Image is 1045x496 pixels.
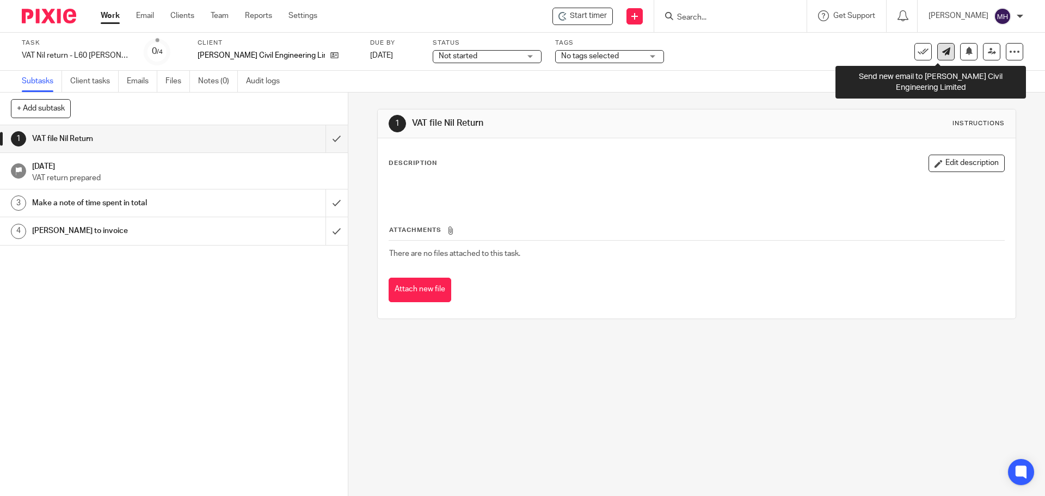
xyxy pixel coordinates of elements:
a: Settings [288,10,317,21]
p: [PERSON_NAME] [929,10,988,21]
h1: VAT file Nil Return [32,131,220,147]
a: Team [211,10,229,21]
a: Files [165,71,190,92]
span: Start timer [570,10,607,22]
label: Task [22,39,131,47]
div: VAT Nil return - L60 Lynch Civil Engineering Ltd [22,50,131,61]
div: VAT Nil return - L60 [PERSON_NAME] Civil Engineering Ltd [22,50,131,61]
small: /4 [157,49,163,55]
h1: VAT file Nil Return [412,118,720,129]
button: Edit description [929,155,1005,172]
a: Email [136,10,154,21]
span: There are no files attached to this task. [389,250,520,258]
div: Lynch Civil Engineering Limited - VAT Nil return - L60 Lynch Civil Engineering Ltd [552,8,613,25]
div: 0 [152,45,163,58]
a: Audit logs [246,71,288,92]
h1: [PERSON_NAME] to invoice [32,223,220,239]
span: No tags selected [561,52,619,60]
img: Pixie [22,9,76,23]
div: 3 [11,195,26,211]
a: Client tasks [70,71,119,92]
div: 4 [11,224,26,239]
h1: [DATE] [32,158,337,172]
p: [PERSON_NAME] Civil Engineering Limited [198,50,325,61]
button: + Add subtask [11,99,71,118]
a: Work [101,10,120,21]
label: Client [198,39,356,47]
button: Attach new file [389,278,451,302]
h1: Make a note of time spent in total [32,195,220,211]
label: Due by [370,39,419,47]
span: Attachments [389,227,441,233]
a: Emails [127,71,157,92]
a: Reports [245,10,272,21]
span: Get Support [833,12,875,20]
span: Not started [439,52,477,60]
a: Clients [170,10,194,21]
a: Notes (0) [198,71,238,92]
p: VAT return prepared [32,173,337,183]
a: Subtasks [22,71,62,92]
input: Search [676,13,774,23]
label: Tags [555,39,664,47]
div: Instructions [952,119,1005,128]
div: 1 [11,131,26,146]
div: 1 [389,115,406,132]
p: Description [389,159,437,168]
span: [DATE] [370,52,393,59]
img: svg%3E [994,8,1011,25]
label: Status [433,39,542,47]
